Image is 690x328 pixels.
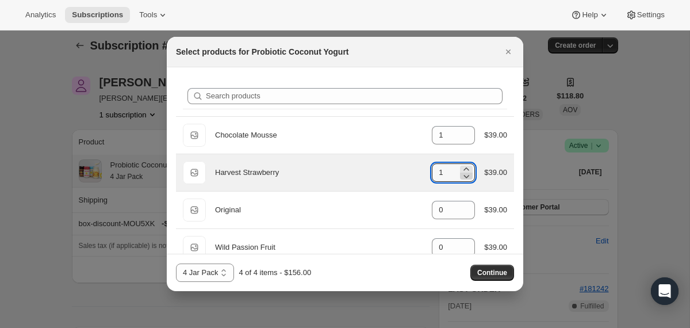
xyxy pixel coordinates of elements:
button: Continue [470,265,514,281]
span: Settings [637,10,665,20]
div: Harvest Strawberry [215,167,423,178]
div: Chocolate Mousse [215,129,423,141]
div: Wild Passion Fruit [215,242,423,253]
span: Tools [139,10,157,20]
div: $39.00 [484,129,507,141]
div: Original [215,204,423,216]
span: Analytics [25,10,56,20]
span: Help [582,10,597,20]
div: Open Intercom Messenger [651,277,678,305]
button: Close [500,44,516,60]
span: Subscriptions [72,10,123,20]
input: Search products [206,88,503,104]
button: Analytics [18,7,63,23]
div: 4 of 4 items - $156.00 [239,267,311,279]
h2: Select products for Probiotic Coconut Yogurt [176,46,349,58]
button: Tools [132,7,175,23]
button: Settings [619,7,672,23]
div: $39.00 [484,242,507,253]
div: $39.00 [484,167,507,178]
button: Subscriptions [65,7,130,23]
button: Help [563,7,616,23]
span: Continue [477,268,507,277]
div: $39.00 [484,204,507,216]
